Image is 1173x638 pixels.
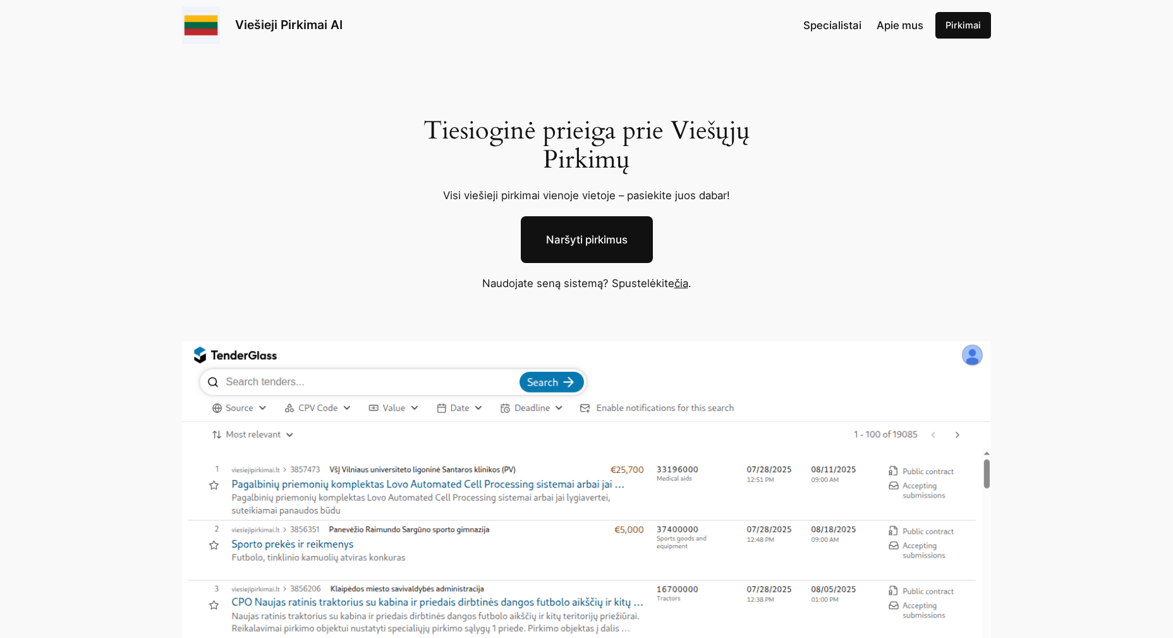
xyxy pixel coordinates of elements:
a: Viešieji Pirkimai AI [235,17,343,32]
p: Visi viešieji pirkimai vienoje vietoje – pasiekite juos dabar! [408,187,765,204]
span: Apie mus [877,19,923,32]
p: Naudojate seną sistemą? Spustelėkite . [391,275,782,291]
a: čia [674,277,688,290]
a: Apie mus [877,17,923,34]
a: Pirkimai [935,12,991,39]
span: Specialistai [803,19,861,32]
a: Naršyti pirkimus [521,216,653,263]
img: Viešieji pirkimai logo [182,6,220,44]
a: Specialistai [803,17,861,34]
nav: Navigation [803,17,923,34]
h1: Tiesioginė prieiga prie Viešųjų Pirkimų [408,116,765,175]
